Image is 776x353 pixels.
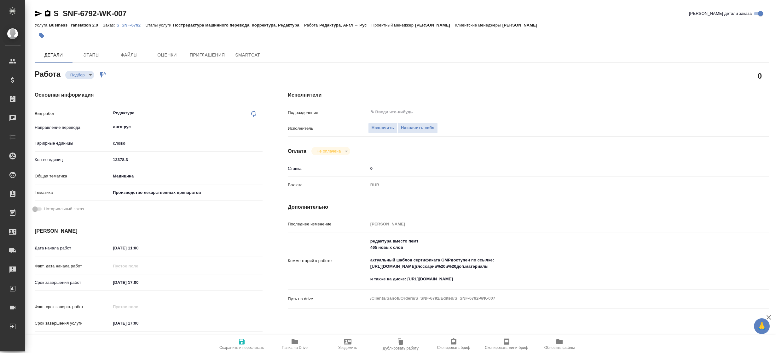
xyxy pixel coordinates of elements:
span: Папка на Drive [282,345,308,350]
h4: Дополнительно [288,203,769,211]
p: Направление перевода [35,124,111,131]
p: Вид работ [35,111,111,117]
button: Сохранить и пересчитать [215,335,268,353]
input: Пустое поле [111,261,166,271]
button: Подбор [68,72,87,78]
input: ✎ Введи что-нибудь [368,164,729,173]
p: Комментарий к работе [288,258,368,264]
button: Не оплачена [315,148,343,154]
span: Этапы [76,51,107,59]
p: Факт. дата начала работ [35,263,111,269]
p: Валюта [288,182,368,188]
div: RUB [368,180,729,190]
h4: Исполнители [288,91,769,99]
p: Подразделение [288,110,368,116]
h4: [PERSON_NAME] [35,227,263,235]
span: Скопировать мини-бриф [485,345,528,350]
button: Open [259,126,260,128]
div: Производство лекарственных препаратов [111,187,263,198]
input: ✎ Введи что-нибудь [111,278,166,287]
span: Скопировать бриф [437,345,470,350]
button: 🙏 [754,318,770,334]
button: Обновить файлы [533,335,586,353]
button: Скопировать бриф [427,335,480,353]
input: Пустое поле [368,219,729,229]
p: S_SNF-6792 [117,23,146,27]
p: Редактура, Англ → Рус [319,23,371,27]
span: Детали [38,51,69,59]
p: Клиентские менеджеры [455,23,502,27]
p: Тематика [35,189,111,196]
input: ✎ Введи что-нибудь [111,319,166,328]
p: Постредактура машинного перевода, Корректура, Редактура [173,23,304,27]
p: Срок завершения услуги [35,320,111,326]
h2: Работа [35,68,61,79]
button: Добавить тэг [35,29,49,43]
input: ✎ Введи что-нибудь [111,243,166,253]
p: Дата начала работ [35,245,111,251]
span: Назначить себя [401,124,434,132]
span: Обновить файлы [544,345,575,350]
p: Исполнитель [288,125,368,132]
p: Проектный менеджер [372,23,415,27]
span: Дублировать работу [383,346,419,350]
span: Приглашения [190,51,225,59]
p: Факт. срок заверш. работ [35,304,111,310]
button: Уведомить [321,335,374,353]
span: SmartCat [233,51,263,59]
p: [PERSON_NAME] [415,23,455,27]
div: Подбор [65,71,94,79]
p: Путь на drive [288,296,368,302]
span: Файлы [114,51,144,59]
span: [PERSON_NAME] детали заказа [689,10,752,17]
textarea: редактура вместо пемт 465 новых слов актуальный шаблон сертификата GMPдоступен по ссылке: [URL][D... [368,236,729,284]
span: Уведомить [338,345,357,350]
button: Open [726,111,727,113]
h4: Основная информация [35,91,263,99]
span: Оценки [152,51,182,59]
button: Скопировать ссылку [44,10,51,17]
p: Ставка [288,165,368,172]
p: [PERSON_NAME] [502,23,542,27]
span: 🙏 [756,320,767,333]
input: Пустое поле [111,302,166,311]
a: S_SNF-6792-WK-007 [54,9,126,18]
button: Назначить [368,123,397,134]
button: Папка на Drive [268,335,321,353]
h2: 0 [758,70,762,81]
button: Скопировать мини-бриф [480,335,533,353]
button: Дублировать работу [374,335,427,353]
span: Нотариальный заказ [44,206,84,212]
p: Тарифные единицы [35,140,111,147]
p: Работа [304,23,320,27]
input: ✎ Введи что-нибудь [111,155,263,164]
p: Business Translation 2.0 [49,23,103,27]
p: Срок завершения работ [35,279,111,286]
h4: Оплата [288,147,306,155]
button: Назначить себя [397,123,438,134]
textarea: /Clients/Sanofi/Orders/S_SNF-6792/Edited/S_SNF-6792-WK-007 [368,293,729,304]
p: Общая тематика [35,173,111,179]
button: Скопировать ссылку для ЯМессенджера [35,10,42,17]
div: Медицина [111,171,263,182]
p: Последнее изменение [288,221,368,227]
p: Кол-во единиц [35,157,111,163]
div: слово [111,138,263,149]
a: S_SNF-6792 [117,22,146,27]
span: Назначить [372,124,394,132]
div: Подбор [311,147,350,155]
input: ✎ Введи что-нибудь [370,108,706,116]
p: Услуга [35,23,49,27]
p: Заказ: [103,23,116,27]
span: Сохранить и пересчитать [219,345,264,350]
p: Этапы услуги [145,23,173,27]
